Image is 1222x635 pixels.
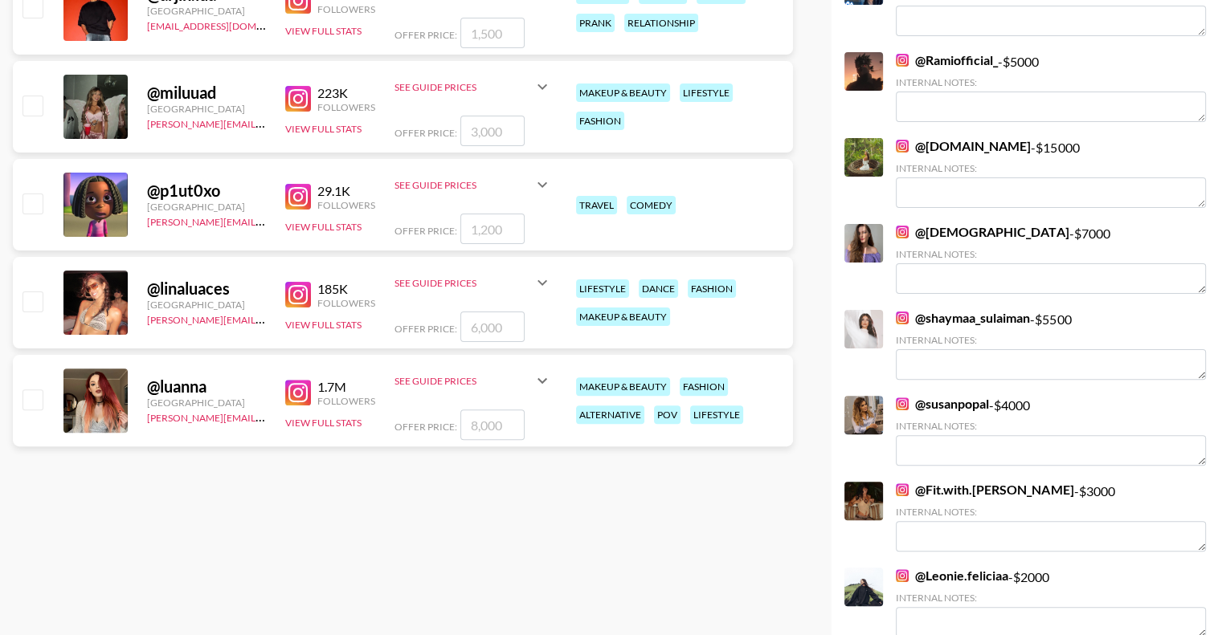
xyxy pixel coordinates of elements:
a: @[DEMOGRAPHIC_DATA] [896,224,1069,240]
span: Offer Price: [394,29,457,41]
div: Internal Notes: [896,420,1206,432]
div: fashion [680,377,728,396]
div: Followers [317,101,375,113]
div: @ miluuad [147,83,266,103]
img: Instagram [896,311,909,324]
div: comedy [627,196,676,214]
a: [PERSON_NAME][EMAIL_ADDRESS][DOMAIN_NAME] [147,115,385,130]
div: @ linaluaces [147,279,266,299]
div: 1.7M [317,379,375,395]
div: dance [639,279,678,298]
div: - $ 4000 [896,396,1206,466]
div: - $ 7000 [896,224,1206,294]
button: View Full Stats [285,221,362,233]
div: [GEOGRAPHIC_DATA] [147,201,266,213]
button: View Full Stats [285,417,362,429]
img: Instagram [285,86,311,112]
a: @Fit.with.[PERSON_NAME] [896,482,1073,498]
div: relationship [624,14,698,32]
div: lifestyle [576,279,629,298]
div: Internal Notes: [896,248,1206,260]
div: makeup & beauty [576,83,670,102]
a: [PERSON_NAME][EMAIL_ADDRESS][PERSON_NAME][DOMAIN_NAME] [147,409,461,424]
a: @[DOMAIN_NAME] [896,138,1031,154]
div: See Guide Prices [394,263,552,302]
div: Followers [317,297,375,309]
input: 6,000 [460,311,525,342]
div: [GEOGRAPHIC_DATA] [147,397,266,409]
a: [EMAIL_ADDRESS][DOMAIN_NAME] [147,17,309,32]
div: fashion [576,112,624,130]
img: Instagram [896,397,909,410]
button: View Full Stats [285,25,362,37]
span: Offer Price: [394,127,457,139]
div: makeup & beauty [576,307,670,326]
span: Offer Price: [394,225,457,237]
a: @susanpopal [896,396,989,412]
div: See Guide Prices [394,165,552,204]
div: Followers [317,395,375,407]
img: Instagram [896,483,909,496]
div: 29.1K [317,183,375,199]
div: Internal Notes: [896,506,1206,518]
div: See Guide Prices [394,67,552,106]
div: travel [576,196,617,214]
img: Instagram [896,226,909,238]
input: 1,200 [460,214,525,244]
div: @ luanna [147,377,266,397]
div: Followers [317,199,375,211]
div: - $ 5500 [896,310,1206,380]
div: Internal Notes: [896,76,1206,88]
div: - $ 5000 [896,52,1206,122]
div: makeup & beauty [576,377,670,396]
div: Internal Notes: [896,162,1206,174]
div: - $ 3000 [896,482,1206,552]
div: See Guide Prices [394,81,533,93]
div: lifestyle [690,405,743,424]
a: [PERSON_NAME][EMAIL_ADDRESS][PERSON_NAME][DOMAIN_NAME] [147,213,461,228]
div: 223K [317,85,375,101]
input: 8,000 [460,409,525,440]
img: Instagram [285,282,311,307]
div: - $ 15000 [896,138,1206,208]
div: Internal Notes: [896,334,1206,346]
div: pov [654,405,680,424]
div: See Guide Prices [394,375,533,387]
button: View Full Stats [285,319,362,331]
div: @ p1ut0xo [147,181,266,201]
button: View Full Stats [285,123,362,135]
div: See Guide Prices [394,361,552,400]
img: Instagram [285,184,311,210]
div: prank [576,14,615,32]
div: [GEOGRAPHIC_DATA] [147,103,266,115]
img: Instagram [896,569,909,582]
div: fashion [688,279,736,298]
input: 3,000 [460,116,525,146]
span: Offer Price: [394,421,457,433]
a: @Leonie.feliciaa [896,568,1008,584]
a: @shaymaa_sulaiman [896,310,1030,326]
div: alternative [576,405,644,424]
span: Offer Price: [394,323,457,335]
img: Instagram [896,140,909,153]
div: Internal Notes: [896,592,1206,604]
div: 185K [317,281,375,297]
img: Instagram [285,380,311,405]
div: Followers [317,3,375,15]
a: [PERSON_NAME][EMAIL_ADDRESS][DOMAIN_NAME] [147,311,385,326]
div: [GEOGRAPHIC_DATA] [147,299,266,311]
div: See Guide Prices [394,179,533,191]
input: 1,500 [460,18,525,48]
img: Instagram [896,54,909,67]
div: [GEOGRAPHIC_DATA] [147,5,266,17]
div: See Guide Prices [394,277,533,289]
a: @Ramiofficial_ [896,52,998,68]
div: lifestyle [680,83,733,102]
